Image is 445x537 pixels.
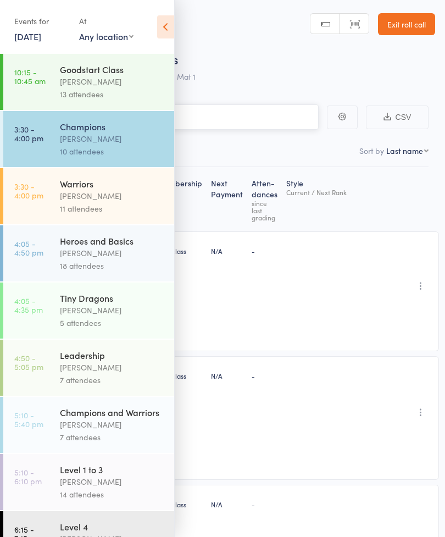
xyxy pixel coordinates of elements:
[60,75,165,88] div: [PERSON_NAME]
[282,172,355,226] div: Style
[3,283,174,339] a: 4:05 -4:35 pmTiny Dragons[PERSON_NAME]5 attendees
[14,182,43,200] time: 3:30 - 4:00 pm
[60,361,165,374] div: [PERSON_NAME]
[378,13,435,35] a: Exit roll call
[386,145,423,156] div: Last name
[60,145,165,158] div: 10 attendees
[3,340,174,396] a: 4:50 -5:05 pmLeadership[PERSON_NAME]7 attendees
[60,431,165,444] div: 7 attendees
[14,296,43,314] time: 4:05 - 4:35 pm
[60,235,165,247] div: Heroes and Basics
[60,202,165,215] div: 11 attendees
[60,488,165,501] div: 14 attendees
[286,189,351,196] div: Current / Next Rank
[79,12,133,30] div: At
[252,246,277,256] div: -
[3,225,174,281] a: 4:05 -4:50 pmHeroes and Basics[PERSON_NAME]18 attendees
[60,463,165,475] div: Level 1 to 3
[366,106,429,129] button: CSV
[60,120,165,132] div: Champions
[60,247,165,259] div: [PERSON_NAME]
[14,468,42,485] time: 5:10 - 6:10 pm
[60,292,165,304] div: Tiny Dragons
[3,397,174,453] a: 5:10 -5:40 pmChampions and Warriors[PERSON_NAME]7 attendees
[14,30,41,42] a: [DATE]
[14,12,68,30] div: Events for
[211,500,243,509] div: N/A
[60,178,165,190] div: Warriors
[60,132,165,145] div: [PERSON_NAME]
[14,239,43,257] time: 4:05 - 4:50 pm
[60,317,165,329] div: 5 attendees
[60,63,165,75] div: Goodstart Class
[60,406,165,418] div: Champions and Warriors
[14,353,43,371] time: 4:50 - 5:05 pm
[60,304,165,317] div: [PERSON_NAME]
[252,371,277,380] div: -
[247,172,282,226] div: Atten­dances
[3,111,174,167] a: 3:30 -4:00 pmChampions[PERSON_NAME]10 attendees
[60,349,165,361] div: Leadership
[359,145,384,156] label: Sort by
[14,411,43,428] time: 5:10 - 5:40 pm
[177,71,196,82] span: Mat 1
[252,500,277,509] div: -
[60,190,165,202] div: [PERSON_NAME]
[3,168,174,224] a: 3:30 -4:00 pmWarriors[PERSON_NAME]11 attendees
[60,374,165,386] div: 7 attendees
[79,30,133,42] div: Any location
[211,246,243,256] div: N/A
[14,68,46,85] time: 10:15 - 10:45 am
[211,371,243,380] div: N/A
[3,54,174,110] a: 10:15 -10:45 amGoodstart Class[PERSON_NAME]13 attendees
[153,172,207,226] div: Membership
[207,172,247,226] div: Next Payment
[60,475,165,488] div: [PERSON_NAME]
[60,88,165,101] div: 13 attendees
[3,454,174,510] a: 5:10 -6:10 pmLevel 1 to 3[PERSON_NAME]14 attendees
[60,259,165,272] div: 18 attendees
[252,200,277,221] div: since last grading
[60,521,165,533] div: Level 4
[14,125,43,142] time: 3:30 - 4:00 pm
[60,418,165,431] div: [PERSON_NAME]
